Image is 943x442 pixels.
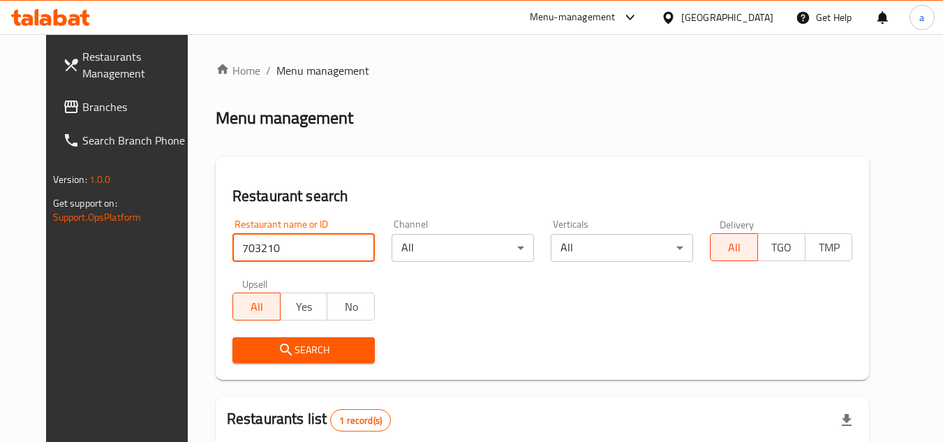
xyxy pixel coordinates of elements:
[805,233,853,261] button: TMP
[216,107,353,129] h2: Menu management
[266,62,271,79] li: /
[216,62,260,79] a: Home
[830,404,863,437] div: Export file
[681,10,773,25] div: [GEOGRAPHIC_DATA]
[919,10,924,25] span: a
[551,234,693,262] div: All
[89,170,111,189] span: 1.0.0
[757,233,805,261] button: TGO
[232,186,853,207] h2: Restaurant search
[216,62,870,79] nav: breadcrumb
[239,297,275,317] span: All
[232,293,281,321] button: All
[232,234,375,262] input: Search for restaurant name or ID..
[710,233,758,261] button: All
[327,293,375,321] button: No
[280,293,328,321] button: Yes
[52,40,204,90] a: Restaurants Management
[276,62,369,79] span: Menu management
[242,279,268,288] label: Upsell
[286,297,322,317] span: Yes
[82,132,193,149] span: Search Branch Phone
[764,237,800,258] span: TGO
[52,124,204,157] a: Search Branch Phone
[53,208,142,226] a: Support.OpsPlatform
[52,90,204,124] a: Branches
[811,237,847,258] span: TMP
[82,48,193,82] span: Restaurants Management
[227,408,391,432] h2: Restaurants list
[53,170,87,189] span: Version:
[392,234,534,262] div: All
[331,414,390,427] span: 1 record(s)
[82,98,193,115] span: Branches
[232,337,375,363] button: Search
[716,237,752,258] span: All
[244,341,364,359] span: Search
[53,194,117,212] span: Get support on:
[333,297,369,317] span: No
[720,219,755,229] label: Delivery
[530,9,616,26] div: Menu-management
